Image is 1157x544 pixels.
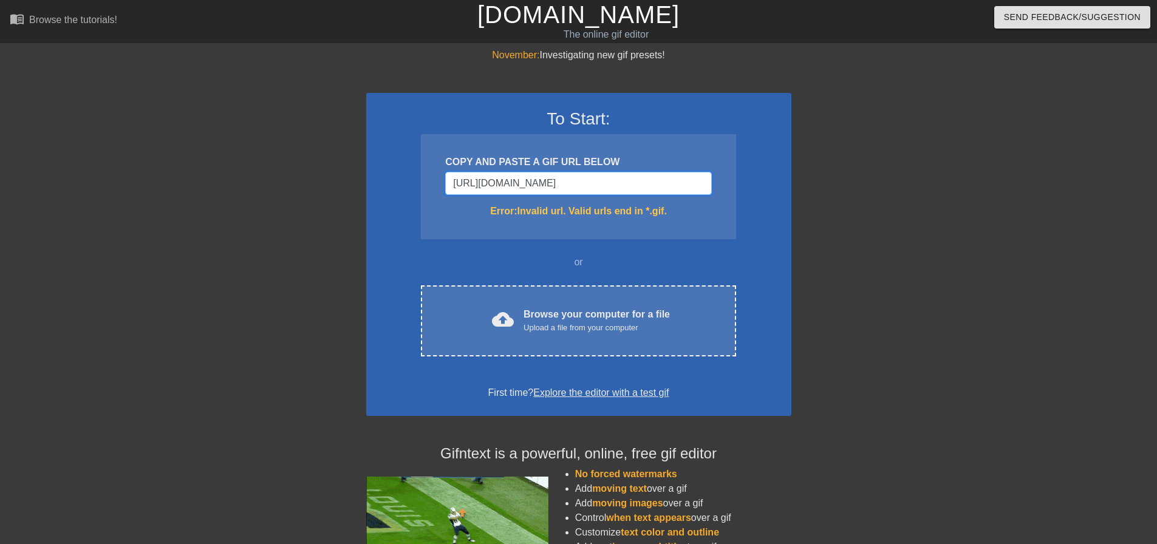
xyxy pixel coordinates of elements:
[592,483,647,494] span: moving text
[492,308,514,330] span: cloud_upload
[575,511,791,525] li: Control over a gif
[592,498,663,508] span: moving images
[398,255,760,270] div: or
[994,6,1150,29] button: Send Feedback/Suggestion
[366,48,791,63] div: Investigating new gif presets!
[445,204,711,219] div: Error: Invalid url. Valid urls end in *.gif.
[445,155,711,169] div: COPY AND PASTE A GIF URL BELOW
[575,481,791,496] li: Add over a gif
[575,525,791,540] li: Customize
[10,12,24,26] span: menu_book
[29,15,117,25] div: Browse the tutorials!
[492,50,539,60] span: November:
[392,27,821,42] div: The online gif editor
[621,527,719,537] span: text color and outline
[524,322,670,334] div: Upload a file from your computer
[575,469,677,479] span: No forced watermarks
[382,109,776,129] h3: To Start:
[10,12,117,30] a: Browse the tutorials!
[445,172,711,195] input: Username
[1004,10,1141,25] span: Send Feedback/Suggestion
[524,307,670,334] div: Browse your computer for a file
[366,445,791,463] h4: Gifntext is a powerful, online, free gif editor
[477,1,680,28] a: [DOMAIN_NAME]
[606,512,691,523] span: when text appears
[382,386,776,400] div: First time?
[533,387,669,398] a: Explore the editor with a test gif
[575,496,791,511] li: Add over a gif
